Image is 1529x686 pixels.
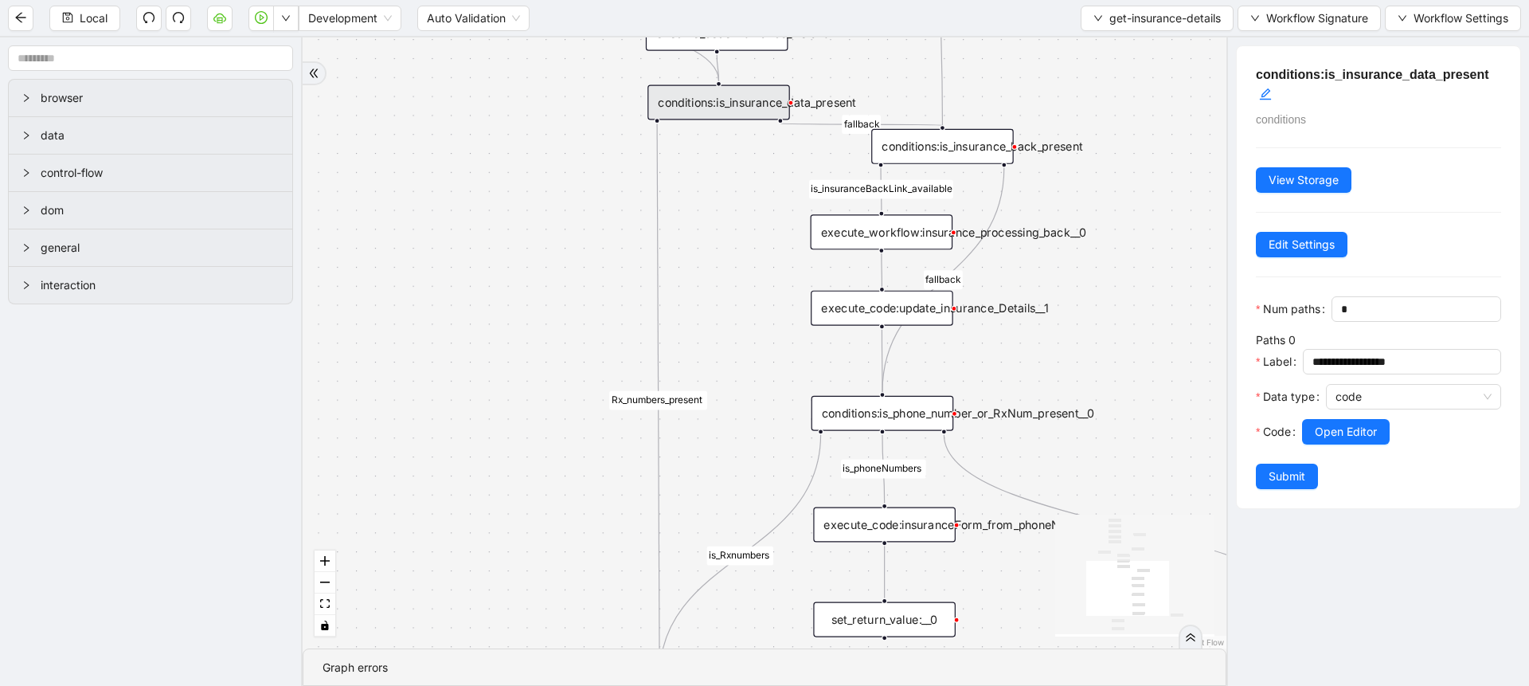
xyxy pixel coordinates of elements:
g: Edge from conditions:is_insurance_back_present to execute_workflow:insurance_processing_back__0 [809,168,953,211]
span: data [41,127,280,144]
span: save [62,12,73,23]
div: conditions:is_insurance_data_present [647,84,790,120]
button: down [273,6,299,31]
button: Open Editor [1302,419,1390,445]
div: dom [9,192,292,229]
g: Edge from conditions:is_insurance_data_present to conditions:is_insurance_back_present [780,115,943,134]
span: Edit Settings [1269,236,1335,253]
span: redo [172,11,185,24]
div: execute_code:update_insurance_Details__1 [811,291,953,326]
span: browser [41,89,280,107]
label: Paths 0 [1256,333,1296,347]
span: down [1250,14,1260,23]
button: arrow-left [8,6,33,31]
button: Submit [1256,464,1318,489]
span: Data type [1263,388,1315,406]
div: conditions:is_phone_number_or_RxNum_present__0 [811,396,954,431]
div: set_return_value:__0 [813,602,956,637]
span: arrow-left [14,11,27,24]
a: React Flow attribution [1183,637,1224,647]
span: right [22,280,31,290]
span: control-flow [41,164,280,182]
g: Edge from execute_code:insurance_Details to conditions:is_insurance_data_present [717,55,718,81]
span: down [281,14,291,23]
div: control-flow [9,155,292,191]
span: undo [143,11,155,24]
button: redo [166,6,191,31]
g: Edge from conditions:is_phone_number_or_RxNum_present__0 to execute_code:insuranceForm_from_phone... [841,435,926,504]
span: right [22,131,31,140]
span: Development [308,6,392,30]
span: code [1335,385,1492,409]
span: right [22,206,31,215]
button: saveLocal [49,6,120,31]
span: Workflow Signature [1266,10,1368,27]
span: cloud-server [213,11,226,24]
span: down [1398,14,1407,23]
span: get-insurance-details [1109,10,1221,27]
button: View Storage [1256,167,1351,193]
div: execute_workflow:insurance_processing_back__0 [811,214,953,249]
span: Local [80,10,108,27]
span: View Storage [1269,171,1339,189]
div: execute_code:insurance_Details [646,16,788,51]
button: Edit Settings [1256,232,1347,257]
span: general [41,239,280,257]
div: click to edit id [1259,84,1272,104]
span: down [1093,14,1103,23]
g: Edge from conditions:is_phone_number_or_RxNum_present__0 to execute_code:get_matched_insurance_data [659,435,820,677]
span: right [22,243,31,253]
button: downget-insurance-details [1081,6,1234,31]
div: execute_code:insuranceForm_from_phoneNumber__0 [813,508,956,543]
span: Workflow Settings [1414,10,1508,27]
span: conditions [1256,113,1306,126]
span: Label [1263,353,1292,370]
button: play-circle [248,6,274,31]
button: toggle interactivity [315,615,335,637]
g: Edge from conditions:is_insurance_back_present to conditions:is_phone_number_or_RxNum_present__0 [882,168,1004,392]
h5: conditions:is_insurance_data_present [1256,65,1501,104]
g: Edge from conditions:is_insurance_data_present to execute_code:get_matched_insurance_data [609,123,707,677]
button: zoom out [315,572,335,594]
span: Auto Validation [427,6,520,30]
div: browser [9,80,292,116]
span: right [22,93,31,103]
button: downWorkflow Signature [1238,6,1381,31]
span: interaction [41,276,280,294]
span: Code [1263,423,1291,441]
div: conditions:is_insurance_back_present [871,129,1014,164]
span: dom [41,202,280,219]
span: play-circle [255,11,268,24]
button: cloud-server [207,6,233,31]
span: double-right [308,68,319,79]
div: interaction [9,267,292,304]
span: right [22,168,31,178]
button: downWorkflow Settings [1385,6,1521,31]
div: Graph errors [323,659,1206,676]
span: edit [1259,88,1272,100]
span: Submit [1269,468,1305,485]
button: undo [136,6,162,31]
span: Num paths [1263,300,1320,318]
div: data [9,117,292,154]
button: zoom in [315,551,335,572]
span: double-right [1185,632,1196,643]
span: Open Editor [1315,423,1377,441]
div: general [9,229,292,266]
button: fit view [315,594,335,615]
